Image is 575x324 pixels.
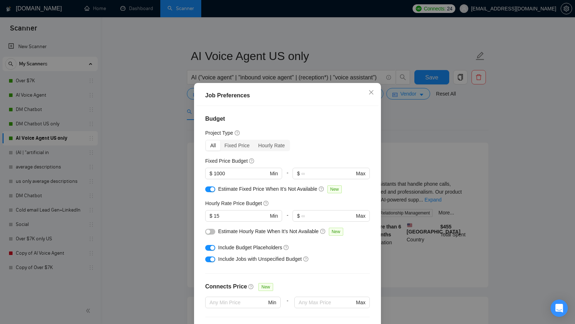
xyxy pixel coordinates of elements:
[205,199,262,207] h5: Hourly Rate Price Budget
[249,158,255,164] span: question-circle
[218,245,282,250] span: Include Budget Placeholders
[327,185,342,193] span: New
[284,245,289,250] span: question-circle
[301,212,354,220] input: ∞
[297,170,300,177] span: $
[303,256,309,262] span: question-circle
[282,210,293,227] div: -
[268,298,276,306] span: Min
[282,168,293,185] div: -
[254,140,289,151] div: Hourly Rate
[218,186,317,192] span: Estimate Fixed Price When It’s Not Available
[301,170,354,177] input: ∞
[263,200,269,206] span: question-circle
[206,140,220,151] div: All
[218,228,319,234] span: Estimate Hourly Rate When It’s Not Available
[281,297,294,317] div: -
[205,91,370,100] div: Job Preferences
[214,170,268,177] input: 0
[220,140,254,151] div: Fixed Price
[205,282,247,291] h4: Connects Price
[205,115,370,123] h4: Budget
[218,256,302,262] span: Include Jobs with Unspecified Budget
[329,228,343,236] span: New
[297,212,300,220] span: $
[551,300,568,317] div: Open Intercom Messenger
[210,170,212,177] span: $
[356,170,365,177] span: Max
[356,298,365,306] span: Max
[205,157,248,165] h5: Fixed Price Budget
[299,298,354,306] input: Any Max Price
[210,212,212,220] span: $
[248,284,254,290] span: question-circle
[258,283,273,291] span: New
[270,212,278,220] span: Min
[368,89,374,95] span: close
[320,228,326,234] span: question-circle
[235,130,240,136] span: question-circle
[356,212,365,220] span: Max
[270,170,278,177] span: Min
[205,129,233,137] h5: Project Type
[214,212,268,220] input: 0
[362,83,381,102] button: Close
[210,298,267,306] input: Any Min Price
[319,186,325,192] span: question-circle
